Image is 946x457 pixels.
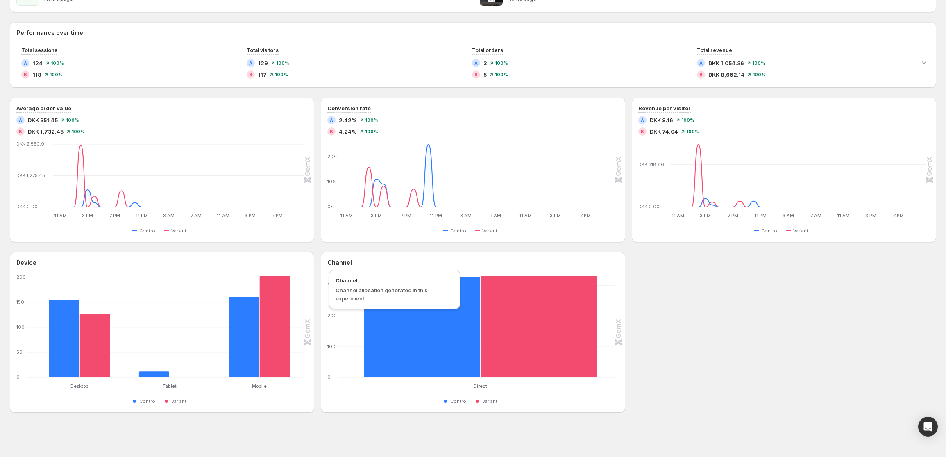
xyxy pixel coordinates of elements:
span: 100 % [686,129,699,134]
span: Channel [336,276,454,284]
span: Variant [171,398,186,405]
text: 7 PM [401,213,411,218]
span: 4.24% [339,127,357,136]
g: Tablet: Control 12,Variant 1 [125,276,214,377]
span: Total orders [472,47,503,53]
text: 11 AM [340,213,353,218]
text: 7 AM [810,213,821,218]
button: Variant [786,226,812,236]
span: 117 [258,70,267,79]
text: 50 [16,349,23,355]
span: Total sessions [21,47,57,53]
h2: Performance over time [16,29,930,37]
text: 3 AM [460,213,472,218]
span: 100 % [365,118,378,123]
h2: B [19,129,22,134]
text: 11 PM [430,213,442,218]
button: Control [443,396,471,406]
h2: B [249,72,252,77]
button: Expand chart [918,57,930,68]
text: 3 PM [865,213,876,218]
text: 7 AM [490,213,501,218]
text: DKK 2,550.91 [16,141,46,147]
button: Variant [475,226,501,236]
span: 100 % [495,61,508,66]
button: Control [132,226,160,236]
span: 5 [483,70,487,79]
rect: Control 155 [49,280,79,377]
span: DKK 351.45 [28,116,58,124]
span: 100 % [365,129,378,134]
text: 7 PM [109,213,120,218]
h2: A [474,61,478,66]
text: 20% [327,154,338,159]
span: Total visitors [247,47,279,53]
text: 11 PM [136,213,148,218]
text: 3 AM [163,213,175,218]
span: 100 % [276,61,289,66]
span: DKK 1,054.36 [708,59,744,67]
text: 11 AM [54,213,67,218]
text: DKK 1,275.45 [16,173,45,178]
span: 100 % [51,61,64,66]
span: 100 % [752,61,765,66]
span: Variant [482,398,497,405]
text: DKK 0.00 [16,204,38,209]
span: 124 [33,59,43,67]
text: 7 PM [272,213,283,218]
span: 100 % [753,72,766,77]
span: Variant [482,227,497,234]
h2: B [699,72,703,77]
text: 11 AM [519,213,532,218]
span: Control [450,398,467,405]
rect: Variant 331 [481,276,597,377]
text: 200 [16,274,26,280]
text: 11 AM [672,213,684,218]
text: Tablet [163,383,177,389]
h2: A [19,118,22,123]
span: DKK 1,732.45 [28,127,64,136]
rect: Control 328 [364,276,481,377]
g: Mobile: Control 161,Variant 203 [214,276,304,377]
text: 150 [16,299,24,305]
h2: B [24,72,27,77]
text: Mobile [252,383,267,389]
text: 0 [16,374,20,380]
text: DKK 0.00 [638,204,660,209]
text: 11 AM [217,213,229,218]
h3: Conversion rate [327,104,371,112]
h2: B [641,129,644,134]
span: Total revenue [697,47,732,53]
h3: Average order value [16,104,71,112]
text: 11 PM [754,213,767,218]
button: Variant [475,396,501,406]
button: Control [132,396,160,406]
text: 100 [327,343,336,349]
text: 7 AM [191,213,202,218]
h3: Revenue per visitor [638,104,691,112]
text: Direct [474,383,487,389]
g: Direct: Control 328,Variant 331 [346,276,615,377]
div: Open Intercom Messenger [918,417,938,437]
h2: A [24,61,27,66]
text: 11 AM [837,213,850,218]
text: DKK 318.86 [638,161,664,167]
text: Desktop [70,383,88,389]
button: Control [754,226,782,236]
h3: Device [16,259,36,267]
span: 100 % [275,72,288,77]
span: 100 % [681,118,694,123]
text: 3 PM [700,213,711,218]
text: 3 PM [82,213,93,218]
text: 3 PM [371,213,382,218]
span: Control [139,398,157,405]
span: 100 % [72,129,85,134]
g: Desktop: Control 155,Variant 127 [34,276,124,377]
span: 100 % [495,72,508,77]
span: Control [761,227,778,234]
h2: B [330,129,333,134]
span: Control [139,227,157,234]
h3: Channel [327,259,352,267]
text: 3 PM [245,213,256,218]
h2: A [641,118,644,123]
